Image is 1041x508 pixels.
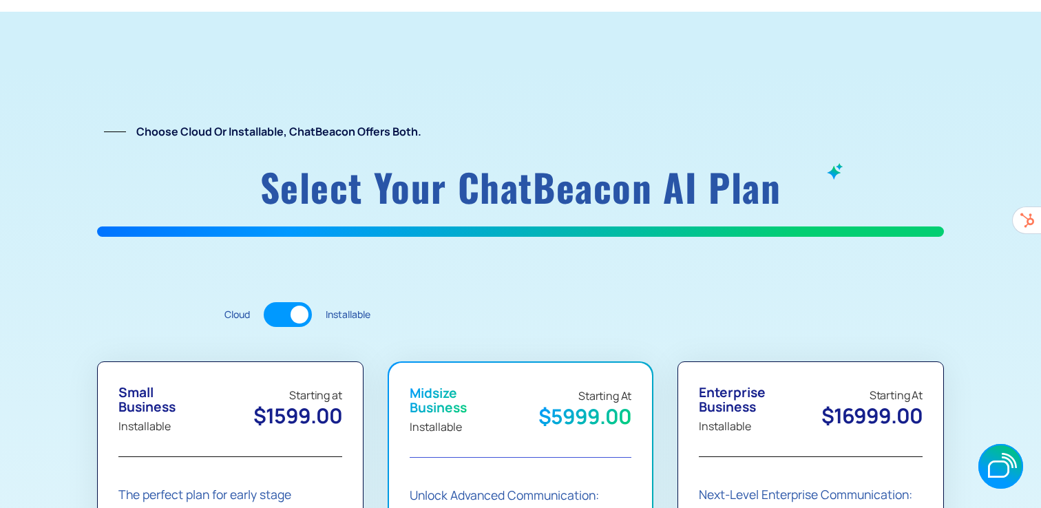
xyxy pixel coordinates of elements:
[224,307,250,322] div: Cloud
[826,162,845,181] img: ChatBeacon AI
[97,169,944,205] h1: Select your ChatBeacon AI plan
[538,405,631,427] div: $5999.00
[136,124,421,139] strong: Choose Cloud or Installable, ChatBeacon offers both.
[699,385,766,414] div: Enterprise Business
[253,385,342,405] div: Starting at
[538,386,631,405] div: Starting At
[699,416,766,436] div: Installable
[118,385,176,414] div: Small Business
[118,416,176,436] div: Installable
[253,405,342,427] div: $1599.00
[821,385,923,405] div: Starting At
[410,386,467,415] div: Midsize Business
[821,405,923,427] div: $16999.00
[326,307,370,322] div: Installable
[410,417,467,436] div: Installable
